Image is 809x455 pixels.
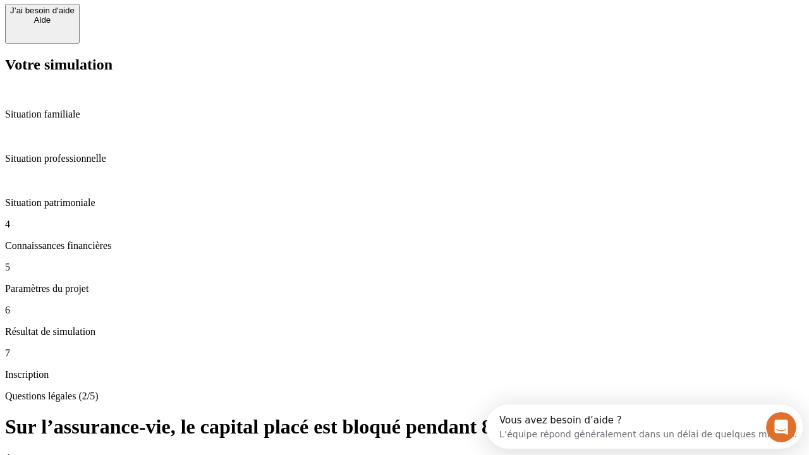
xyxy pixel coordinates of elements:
p: 7 [5,348,804,359]
p: Inscription [5,369,804,380]
div: Vous avez besoin d’aide ? [13,11,311,21]
div: Aide [10,15,75,25]
p: Situation professionnelle [5,153,804,164]
iframe: Intercom live chat discovery launcher [486,404,803,449]
p: Connaissances financières [5,240,804,252]
div: L’équipe répond généralement dans un délai de quelques minutes. [13,21,311,34]
p: 6 [5,305,804,316]
h1: Sur l’assurance-vie, le capital placé est bloqué pendant 8 ans ? [5,415,804,439]
iframe: Intercom live chat [766,412,796,442]
div: J’ai besoin d'aide [10,6,75,15]
p: Résultat de simulation [5,326,804,337]
div: Ouvrir le Messenger Intercom [5,5,348,40]
h2: Votre simulation [5,56,804,73]
p: 4 [5,219,804,230]
p: Paramètres du projet [5,283,804,294]
p: Situation patrimoniale [5,197,804,209]
p: 5 [5,262,804,273]
p: Situation familiale [5,109,804,120]
button: J’ai besoin d'aideAide [5,4,80,44]
p: Questions légales (2/5) [5,391,804,402]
